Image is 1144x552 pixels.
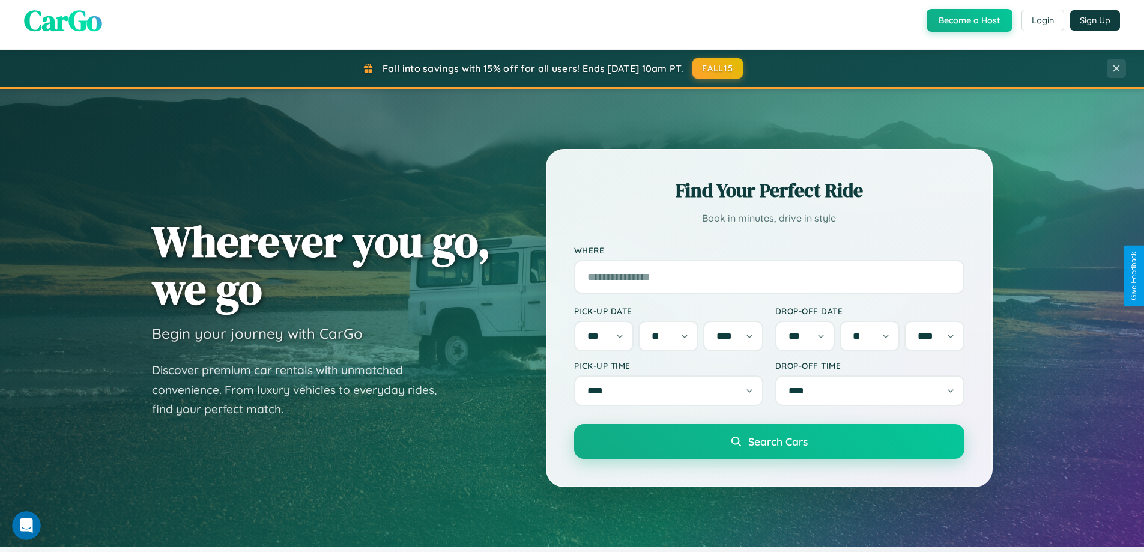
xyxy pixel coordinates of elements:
label: Pick-up Time [574,360,763,371]
button: Login [1021,10,1064,31]
h2: Find Your Perfect Ride [574,177,964,204]
h1: Wherever you go, we go [152,217,491,312]
label: Drop-off Date [775,306,964,316]
button: Search Cars [574,424,964,459]
label: Drop-off Time [775,360,964,371]
h3: Begin your journey with CarGo [152,324,363,342]
span: CarGo [24,1,102,40]
label: Pick-up Date [574,306,763,316]
label: Where [574,245,964,255]
div: Give Feedback [1130,252,1138,300]
iframe: Intercom live chat [12,511,41,540]
p: Book in minutes, drive in style [574,210,964,227]
p: Discover premium car rentals with unmatched convenience. From luxury vehicles to everyday rides, ... [152,360,452,419]
span: Search Cars [748,435,808,448]
button: Become a Host [927,9,1012,32]
span: Fall into savings with 15% off for all users! Ends [DATE] 10am PT. [383,62,683,74]
button: FALL15 [692,58,743,79]
button: Sign Up [1070,10,1120,31]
